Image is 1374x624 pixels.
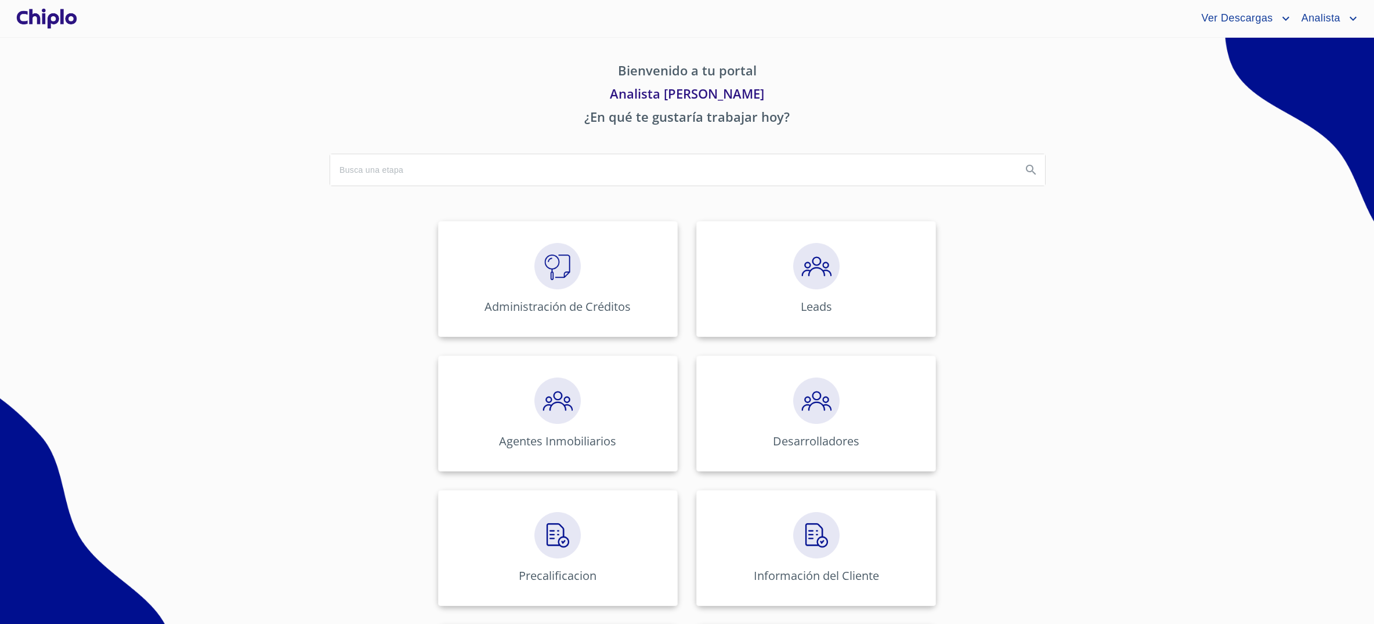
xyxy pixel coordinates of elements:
p: ¿En qué te gustaría trabajar hoy? [330,107,1044,130]
p: Bienvenido a tu portal [330,61,1044,84]
img: megaClickCreditos.png [534,512,581,558]
button: account of current user [1293,9,1360,28]
input: search [330,154,1013,186]
img: megaClickCreditos.png [793,512,840,558]
img: megaClickPrecalificacion.png [793,378,840,424]
span: Analista [1293,9,1346,28]
p: Precalificacion [519,568,596,583]
img: megaClickPrecalificacion.png [534,378,581,424]
button: Search [1017,156,1045,184]
p: Agentes Inmobiliarios [499,433,616,449]
p: Administración de Créditos [484,299,631,314]
button: account of current user [1192,9,1292,28]
p: Desarrolladores [773,433,859,449]
img: megaClickVerifiacion.png [534,243,581,289]
p: Analista [PERSON_NAME] [330,84,1044,107]
p: Información del Cliente [754,568,879,583]
span: Ver Descargas [1192,9,1278,28]
img: megaClickPrecalificacion.png [793,243,840,289]
p: Leads [801,299,832,314]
